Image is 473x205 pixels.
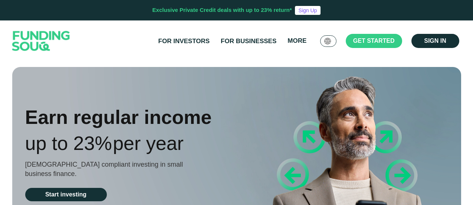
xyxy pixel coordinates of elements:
a: For Businesses [219,35,278,47]
a: Sign in [411,34,459,48]
img: Logo [5,22,78,60]
a: Sign Up [295,6,321,15]
span: Up to 23% [25,132,112,154]
img: SA Flag [324,38,331,44]
span: More [288,37,306,44]
span: Start investing [45,191,86,198]
a: Start investing [25,188,107,201]
span: Per Year [113,132,184,154]
span: Get started [353,38,395,44]
div: Earn regular income [25,106,250,128]
a: For Investors [157,35,212,47]
div: Exclusive Private Credit deals with up to 23% return* [152,6,292,15]
span: Sign in [424,38,446,44]
span: [DEMOGRAPHIC_DATA] compliant investing in small business finance. [25,161,183,177]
